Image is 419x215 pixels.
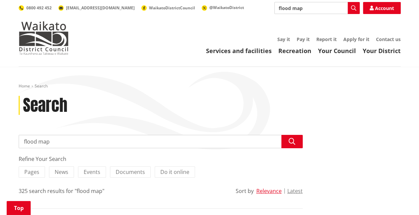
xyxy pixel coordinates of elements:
a: Services and facilities [206,47,272,55]
a: Top [7,201,31,215]
span: WaikatoDistrictCouncil [149,5,195,11]
span: @WaikatoDistrict [209,5,244,10]
a: WaikatoDistrictCouncil [141,5,195,11]
a: @WaikatoDistrict [202,5,244,10]
span: Documents [116,168,145,176]
a: Your Council [318,47,356,55]
h1: Search [23,96,67,115]
a: Pay it [297,36,310,42]
a: Account [363,2,401,14]
a: Contact us [376,36,401,42]
input: Search input [19,135,303,148]
a: Recreation [278,47,311,55]
button: Relevance [256,188,282,194]
nav: breadcrumb [19,83,401,89]
input: Search input [274,2,360,14]
a: Your District [363,47,401,55]
div: Refine Your Search [19,155,303,163]
a: Apply for it [343,36,369,42]
a: Say it [277,36,290,42]
span: Events [84,168,100,176]
a: Report it [316,36,337,42]
span: Pages [24,168,39,176]
div: Sort by [236,187,254,195]
span: [EMAIL_ADDRESS][DOMAIN_NAME] [66,5,135,11]
span: Do it online [160,168,189,176]
iframe: Messenger Launcher [388,187,412,211]
img: Waikato District Council - Te Kaunihera aa Takiwaa o Waikato [19,21,69,55]
span: Search [35,83,48,89]
a: [EMAIL_ADDRESS][DOMAIN_NAME] [58,5,135,11]
div: 325 search results for "flood map" [19,187,104,195]
a: Home [19,83,30,89]
span: 0800 492 452 [26,5,52,11]
a: 0800 492 452 [19,5,52,11]
button: Latest [287,188,303,194]
span: News [55,168,68,176]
